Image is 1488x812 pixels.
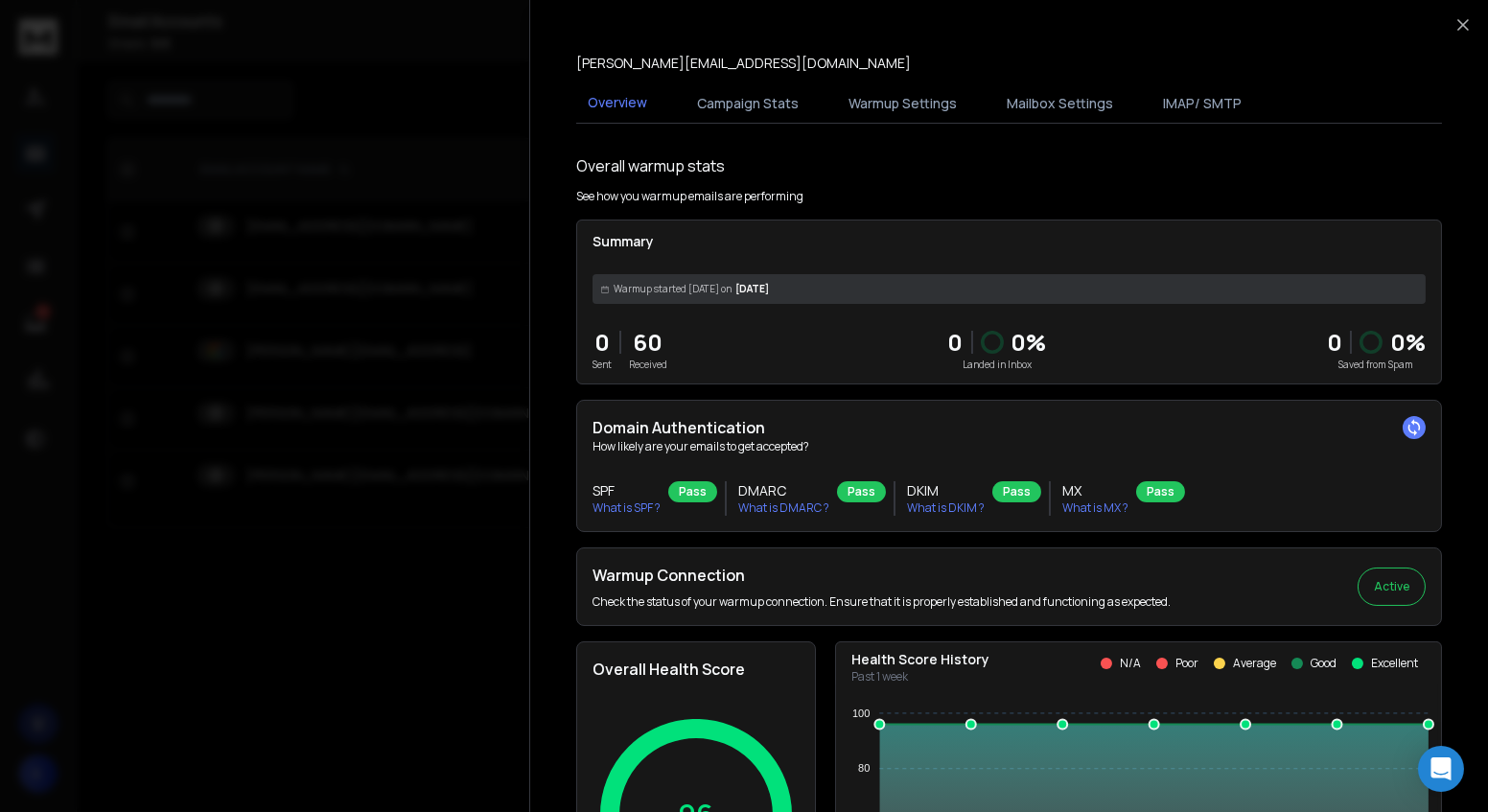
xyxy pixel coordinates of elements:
div: Pass [1136,481,1185,502]
h2: Warmup Connection [593,564,1171,587]
p: Check the status of your warmup connection. Ensure that it is properly established and functionin... [593,594,1171,610]
h3: MX [1062,481,1128,500]
p: 0 % [1011,327,1047,358]
button: Campaign Stats [686,82,810,125]
div: Pass [992,481,1041,502]
div: Pass [668,481,717,502]
p: 60 [629,327,667,358]
button: Warmup Settings [837,82,968,125]
p: Good [1311,656,1337,671]
h3: DKIM [907,481,985,500]
button: Overview [576,81,659,126]
p: What is MX ? [1062,500,1128,516]
p: What is SPF ? [593,500,661,516]
button: Mailbox Settings [995,82,1125,125]
p: Saved from Spam [1327,358,1426,372]
h2: Overall Health Score [593,658,800,681]
p: How likely are your emails to get accepted? [593,439,1426,454]
p: 0 [948,327,964,358]
p: Poor [1175,656,1198,671]
button: IMAP/ SMTP [1151,82,1253,125]
h2: Domain Authentication [593,416,1426,439]
div: Open Intercom Messenger [1418,746,1464,792]
h3: SPF [593,481,661,500]
p: Excellent [1371,656,1418,671]
tspan: 80 [858,762,870,774]
p: What is DKIM ? [907,500,985,516]
span: Warmup started [DATE] on [614,282,732,296]
div: [DATE] [593,274,1426,304]
p: [PERSON_NAME][EMAIL_ADDRESS][DOMAIN_NAME] [576,54,911,73]
p: N/A [1120,656,1141,671]
h1: Overall warmup stats [576,154,725,177]
p: 0 % [1390,327,1426,358]
p: What is DMARC ? [738,500,829,516]
h3: DMARC [738,481,829,500]
p: Average [1233,656,1276,671]
p: Sent [593,358,612,372]
p: 0 [593,327,612,358]
p: Summary [593,232,1426,251]
tspan: 100 [852,708,870,719]
p: Health Score History [851,650,989,669]
p: Received [629,358,667,372]
p: Landed in Inbox [948,358,1047,372]
p: See how you warmup emails are performing [576,189,803,204]
button: Active [1358,568,1426,606]
strong: 0 [1327,326,1342,358]
div: Pass [837,481,886,502]
p: Past 1 week [851,669,989,684]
